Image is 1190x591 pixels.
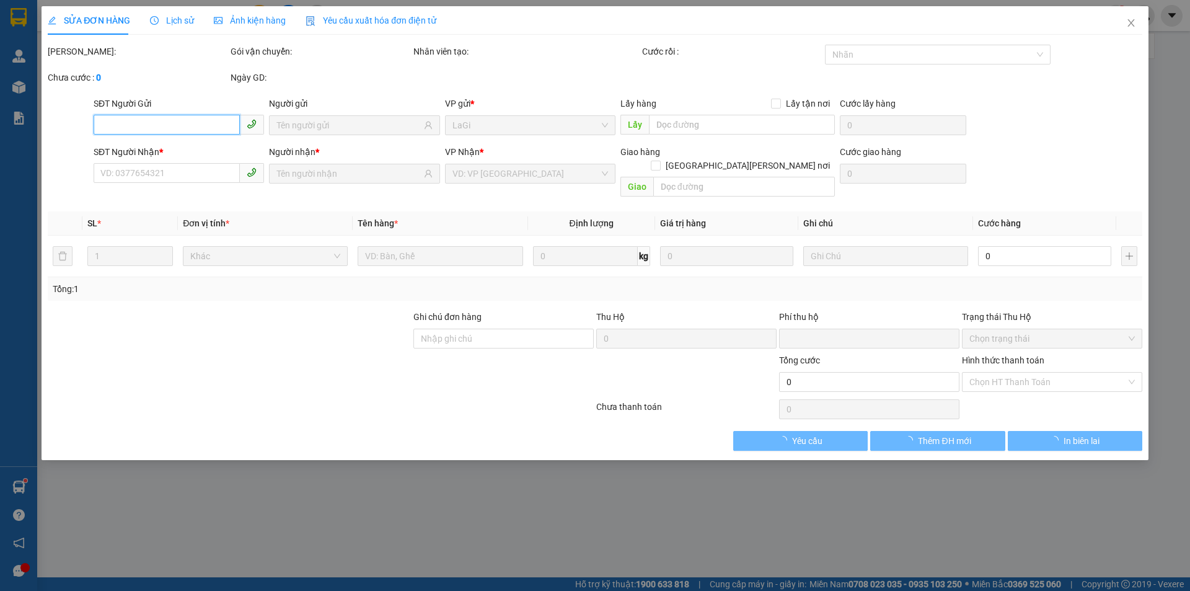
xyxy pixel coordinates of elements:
[445,97,615,110] div: VP gửi
[962,310,1142,324] div: Trạng thái Thu Hộ
[183,218,229,228] span: Đơn vị tính
[214,16,223,25] span: picture
[1050,436,1064,445] span: loading
[306,16,315,26] img: icon
[1064,434,1100,448] span: In biên lai
[661,159,835,172] span: [GEOGRAPHIC_DATA][PERSON_NAME] nơi
[1008,431,1142,451] button: In biên lai
[94,97,264,110] div: SĐT Người Gửi
[570,218,614,228] span: Định lượng
[424,121,433,130] span: user
[358,246,522,266] input: VD: Bàn, Ghế
[276,118,421,132] input: Tên người gửi
[798,211,973,236] th: Ghi chú
[1114,6,1148,41] button: Close
[94,145,264,159] div: SĐT Người Nhận
[870,431,1005,451] button: Thêm ĐH mới
[596,312,625,322] span: Thu Hộ
[413,312,482,322] label: Ghi chú đơn hàng
[247,167,257,177] span: phone
[904,436,918,445] span: loading
[779,355,820,365] span: Tổng cước
[642,45,822,58] div: Cước rồi :
[620,115,649,135] span: Lấy
[969,329,1135,348] span: Chọn trạng thái
[48,16,56,25] span: edit
[358,218,398,228] span: Tên hàng
[840,164,966,184] input: Cước giao hàng
[413,45,640,58] div: Nhân viên tạo:
[231,45,411,58] div: Gói vận chuyển:
[840,99,896,109] label: Cước lấy hàng
[231,71,411,84] div: Ngày GD:
[779,310,959,329] div: Phí thu hộ
[660,246,793,266] input: 0
[424,169,433,178] span: user
[620,99,656,109] span: Lấy hàng
[276,167,421,180] input: Tên người nhận
[150,16,159,25] span: clock-circle
[660,218,706,228] span: Giá trị hàng
[48,16,130,25] span: SỬA ĐƠN HÀNG
[620,147,660,157] span: Giao hàng
[792,434,822,448] span: Yêu cầu
[96,73,101,82] b: 0
[638,246,650,266] span: kg
[778,436,792,445] span: loading
[150,16,194,25] span: Lịch sử
[445,147,480,157] span: VP Nhận
[978,218,1021,228] span: Cước hàng
[733,431,868,451] button: Yêu cầu
[840,115,966,135] input: Cước lấy hàng
[1121,246,1137,266] button: plus
[53,246,73,266] button: delete
[803,246,968,266] input: Ghi Chú
[269,145,439,159] div: Người nhận
[247,119,257,129] span: phone
[214,16,286,25] span: Ảnh kiện hàng
[781,97,835,110] span: Lấy tận nơi
[48,71,228,84] div: Chưa cước :
[269,97,439,110] div: Người gửi
[595,400,778,422] div: Chưa thanh toán
[413,329,594,349] input: Ghi chú đơn hàng
[306,16,436,25] span: Yêu cầu xuất hóa đơn điện tử
[1126,18,1136,28] span: close
[452,116,608,135] span: LaGi
[48,45,228,58] div: [PERSON_NAME]:
[190,247,340,265] span: Khác
[649,115,835,135] input: Dọc đường
[653,177,835,197] input: Dọc đường
[620,177,653,197] span: Giao
[87,218,97,228] span: SL
[53,282,459,296] div: Tổng: 1
[918,434,971,448] span: Thêm ĐH mới
[840,147,901,157] label: Cước giao hàng
[962,355,1044,365] label: Hình thức thanh toán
